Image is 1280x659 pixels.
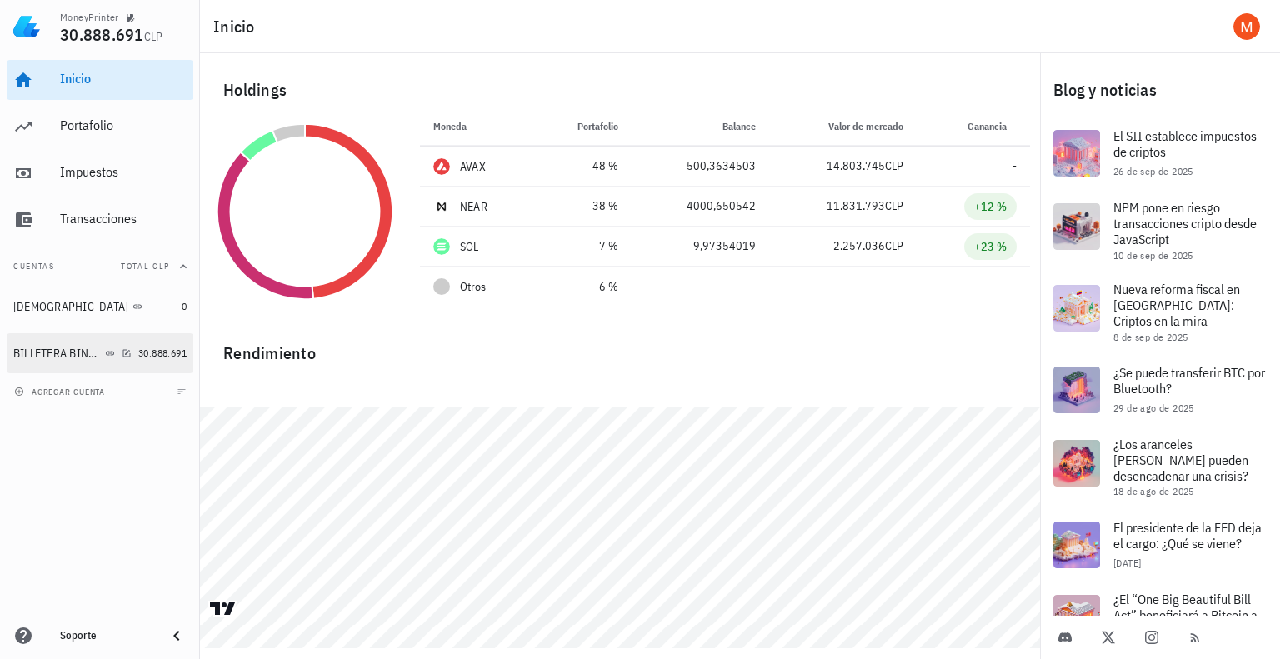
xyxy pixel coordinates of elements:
a: Portafolio [7,107,193,147]
div: Soporte [60,629,153,642]
span: 0 [182,300,187,312]
a: El SII establece impuestos de criptos 26 de sep de 2025 [1040,117,1280,190]
span: CLP [885,198,903,213]
div: MoneyPrinter [60,11,119,24]
div: SOL-icon [433,238,450,255]
div: [DEMOGRAPHIC_DATA] [13,300,129,314]
span: 18 de ago de 2025 [1113,485,1194,497]
div: +12 % [974,198,1007,215]
span: 10 de sep de 2025 [1113,249,1193,262]
span: CLP [885,238,903,253]
div: 48 % [549,157,619,175]
span: Total CLP [121,261,170,272]
span: 2.257.036 [833,238,885,253]
span: 14.803.745 [827,158,885,173]
a: Inicio [7,60,193,100]
div: Rendimiento [210,327,1030,367]
div: 9,97354019 [645,237,755,255]
div: +23 % [974,238,1007,255]
a: ¿Los aranceles [PERSON_NAME] pueden desencadenar una crisis? 18 de ago de 2025 [1040,427,1280,508]
div: 4000,650542 [645,197,755,215]
div: NEAR-icon [433,198,450,215]
div: Holdings [210,63,1030,117]
div: AVAX [460,158,486,175]
a: Transacciones [7,200,193,240]
th: Moneda [420,107,536,147]
a: El presidente de la FED deja el cargo: ¿Qué se viene? [DATE] [1040,508,1280,582]
th: Valor de mercado [769,107,917,147]
span: 11.831.793 [827,198,885,213]
a: Nueva reforma fiscal en [GEOGRAPHIC_DATA]: Criptos en la mira 8 de sep de 2025 [1040,272,1280,353]
button: CuentasTotal CLP [7,247,193,287]
div: SOL [460,238,479,255]
span: agregar cuenta [17,387,105,397]
img: LedgiFi [13,13,40,40]
div: Inicio [60,71,187,87]
a: [DEMOGRAPHIC_DATA] 0 [7,287,193,327]
span: CLP [885,158,903,173]
div: avatar [1233,13,1260,40]
div: 6 % [549,278,619,296]
a: ¿Se puede transferir BTC por Bluetooth? 29 de ago de 2025 [1040,353,1280,427]
span: El presidente de la FED deja el cargo: ¿Qué se viene? [1113,519,1262,552]
span: 30.888.691 [138,347,187,359]
span: CLP [144,29,163,44]
span: - [752,279,756,294]
div: Blog y noticias [1040,63,1280,117]
div: BILLETERA BINANCE [13,347,102,361]
span: NPM pone en riesgo transacciones cripto desde JavaScript [1113,199,1257,247]
th: Balance [632,107,768,147]
a: NPM pone en riesgo transacciones cripto desde JavaScript 10 de sep de 2025 [1040,190,1280,272]
div: Impuestos [60,164,187,180]
th: Portafolio [536,107,632,147]
div: Portafolio [60,117,187,133]
span: 30.888.691 [60,23,144,46]
span: - [1012,279,1017,294]
div: 38 % [549,197,619,215]
span: 8 de sep de 2025 [1113,331,1187,343]
span: ¿Se puede transferir BTC por Bluetooth? [1113,364,1265,397]
span: 26 de sep de 2025 [1113,165,1193,177]
span: Ganancia [967,120,1017,132]
span: Nueva reforma fiscal en [GEOGRAPHIC_DATA]: Criptos en la mira [1113,281,1240,329]
span: El SII establece impuestos de criptos [1113,127,1257,160]
a: BILLETERA BINANCE 30.888.691 [7,333,193,373]
div: AVAX-icon [433,158,450,175]
div: 500,3634503 [645,157,755,175]
span: - [1012,158,1017,173]
div: Transacciones [60,211,187,227]
span: ¿Los aranceles [PERSON_NAME] pueden desencadenar una crisis? [1113,436,1248,484]
div: 7 % [549,237,619,255]
span: 29 de ago de 2025 [1113,402,1194,414]
h1: Inicio [213,13,262,40]
span: [DATE] [1113,557,1141,569]
a: Impuestos [7,153,193,193]
button: agregar cuenta [10,383,112,400]
div: NEAR [460,198,487,215]
span: Otros [460,278,486,296]
span: - [899,279,903,294]
a: Charting by TradingView [208,601,237,617]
